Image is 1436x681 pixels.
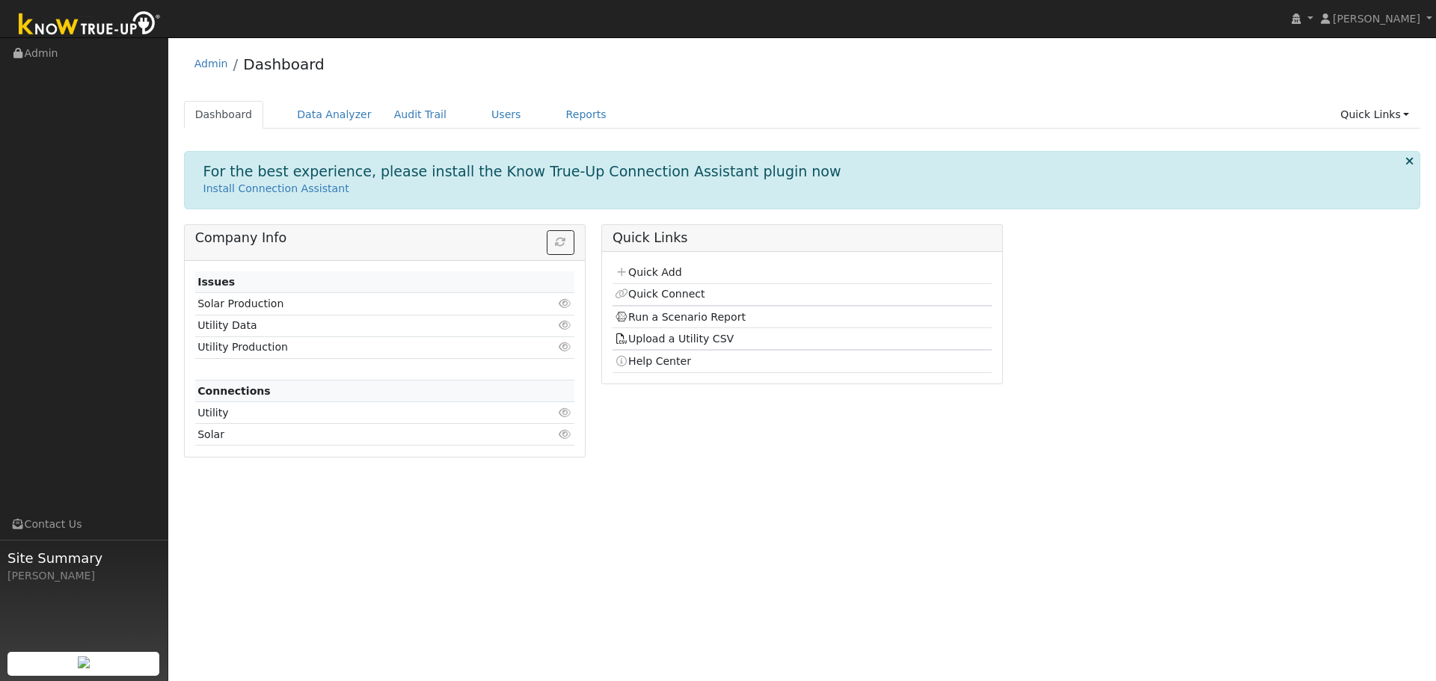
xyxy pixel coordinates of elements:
a: Quick Add [615,266,681,278]
span: Site Summary [7,548,160,568]
td: Utility [195,402,513,424]
a: Upload a Utility CSV [615,333,734,345]
a: Reports [555,101,618,129]
img: Know True-Up [11,8,168,42]
div: [PERSON_NAME] [7,568,160,584]
a: Users [480,101,533,129]
h1: For the best experience, please install the Know True-Up Connection Assistant plugin now [203,163,841,180]
a: Run a Scenario Report [615,311,746,323]
i: Click to view [559,407,572,418]
h5: Company Info [195,230,574,246]
a: Quick Links [1329,101,1420,129]
a: Install Connection Assistant [203,182,349,194]
h5: Quick Links [613,230,992,246]
strong: Issues [197,276,235,288]
i: Click to view [559,342,572,352]
td: Solar Production [195,293,513,315]
i: Click to view [559,429,572,440]
i: Click to view [559,320,572,330]
td: Utility Production [195,336,513,358]
img: retrieve [78,656,90,668]
span: [PERSON_NAME] [1333,13,1420,25]
a: Help Center [615,355,691,367]
a: Data Analyzer [286,101,383,129]
strong: Connections [197,385,271,397]
i: Click to view [559,298,572,309]
a: Audit Trail [383,101,458,129]
td: Utility Data [195,315,513,336]
a: Quick Connect [615,288,705,300]
a: Admin [194,58,228,70]
td: Solar [195,424,513,446]
a: Dashboard [243,55,325,73]
a: Dashboard [184,101,264,129]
